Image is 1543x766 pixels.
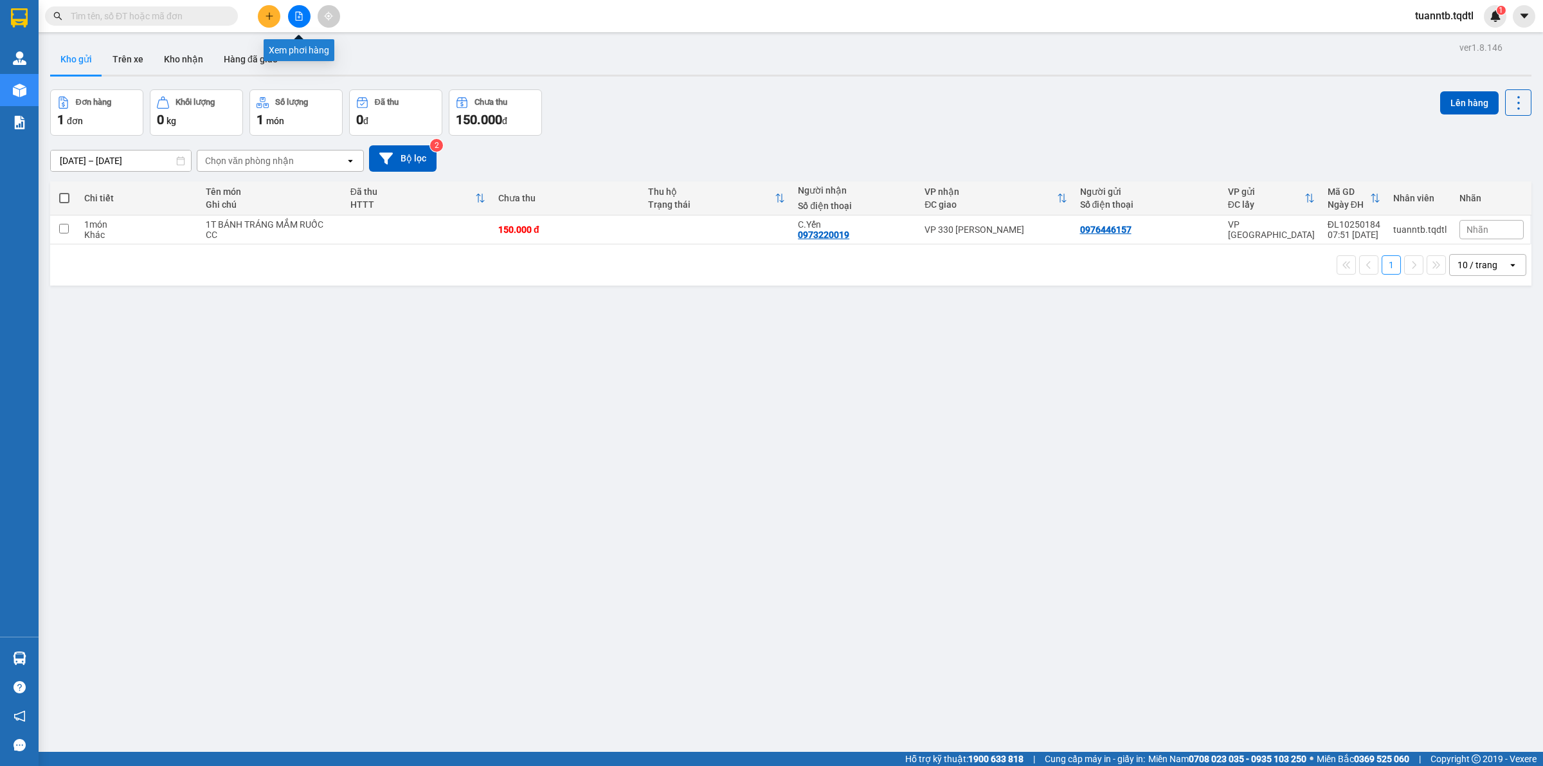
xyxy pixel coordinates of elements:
button: aim [318,5,340,28]
div: 1 món [84,219,193,230]
div: ĐL10250184 [1328,219,1380,230]
th: Toggle SortBy [642,181,791,215]
span: 1 [1499,6,1503,15]
span: ⚪️ [1310,756,1313,761]
div: VP [GEOGRAPHIC_DATA] [1228,219,1315,240]
button: file-add [288,5,311,28]
button: Chưa thu150.000đ [449,89,542,136]
div: Người nhận [798,185,912,196]
div: 150.000 đ [498,224,635,235]
span: | [1033,752,1035,766]
div: 10 / trang [1457,259,1497,271]
svg: open [1508,260,1518,270]
div: tuanntb.tqdtl [1393,224,1447,235]
button: Số lượng1món [249,89,343,136]
span: copyright [1472,754,1481,763]
button: Trên xe [102,44,154,75]
span: Miền Bắc [1317,752,1409,766]
span: tuanntb.tqdtl [1405,8,1484,24]
span: Cung cấp máy in - giấy in: [1045,752,1145,766]
span: Miền Nam [1148,752,1306,766]
span: notification [14,710,26,722]
span: plus [265,12,274,21]
div: Chọn văn phòng nhận [205,154,294,167]
img: logo-vxr [11,8,28,28]
span: món [266,116,284,126]
div: Khác [84,230,193,240]
div: Ghi chú [206,199,338,210]
th: Toggle SortBy [918,181,1073,215]
div: Khối lượng [176,98,215,107]
span: message [14,739,26,751]
span: file-add [294,12,303,21]
span: 0 [157,112,164,127]
span: 1 [257,112,264,127]
button: Đơn hàng1đơn [50,89,143,136]
button: Khối lượng0kg [150,89,243,136]
div: VP nhận [925,187,1056,197]
span: 0 [356,112,363,127]
button: Kho gửi [50,44,102,75]
div: Chưa thu [498,193,635,203]
th: Toggle SortBy [1222,181,1321,215]
div: CC [206,230,338,240]
div: Nhãn [1459,193,1524,203]
img: warehouse-icon [13,652,26,665]
button: Hàng đã giao [213,44,288,75]
div: Số điện thoại [798,201,912,211]
span: search [53,12,62,21]
div: Số điện thoại [1080,199,1215,210]
span: đ [363,116,368,126]
sup: 1 [1497,6,1506,15]
span: Nhãn [1466,224,1488,235]
strong: 0708 023 035 - 0935 103 250 [1189,754,1306,764]
button: Kho nhận [154,44,213,75]
strong: 1900 633 818 [968,754,1024,764]
img: warehouse-icon [13,84,26,97]
input: Tìm tên, số ĐT hoặc mã đơn [71,9,222,23]
div: Tên món [206,187,338,197]
div: Thu hộ [648,187,775,197]
div: 0973220019 [798,230,849,240]
th: Toggle SortBy [344,181,492,215]
div: Ngày ĐH [1328,199,1370,210]
span: 150.000 [456,112,502,127]
span: kg [167,116,176,126]
span: Hỗ trợ kỹ thuật: [905,752,1024,766]
input: Select a date range. [51,150,191,171]
div: ver 1.8.146 [1459,41,1502,55]
button: plus [258,5,280,28]
button: 1 [1382,255,1401,275]
button: caret-down [1513,5,1535,28]
div: Trạng thái [648,199,775,210]
div: 0976446157 [1080,224,1132,235]
div: Chưa thu [474,98,507,107]
span: đ [502,116,507,126]
img: icon-new-feature [1490,10,1501,22]
div: Đơn hàng [76,98,111,107]
div: Mã GD [1328,187,1370,197]
span: caret-down [1519,10,1530,22]
div: 1T BÁNH TRÁNG MẮM RUỐC [206,219,338,230]
button: Bộ lọc [369,145,437,172]
div: VP 330 [PERSON_NAME] [925,224,1067,235]
div: Đã thu [350,187,475,197]
div: Đã thu [375,98,399,107]
button: Đã thu0đ [349,89,442,136]
div: 07:51 [DATE] [1328,230,1380,240]
img: solution-icon [13,116,26,129]
span: | [1419,752,1421,766]
div: Chi tiết [84,193,193,203]
img: warehouse-icon [13,51,26,65]
span: đơn [67,116,83,126]
div: Số lượng [275,98,308,107]
button: Lên hàng [1440,91,1499,114]
sup: 2 [430,139,443,152]
div: C.Yến [798,219,912,230]
span: aim [324,12,333,21]
div: ĐC giao [925,199,1056,210]
th: Toggle SortBy [1321,181,1387,215]
svg: open [345,156,356,166]
div: Người gửi [1080,187,1215,197]
span: question-circle [14,681,26,693]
